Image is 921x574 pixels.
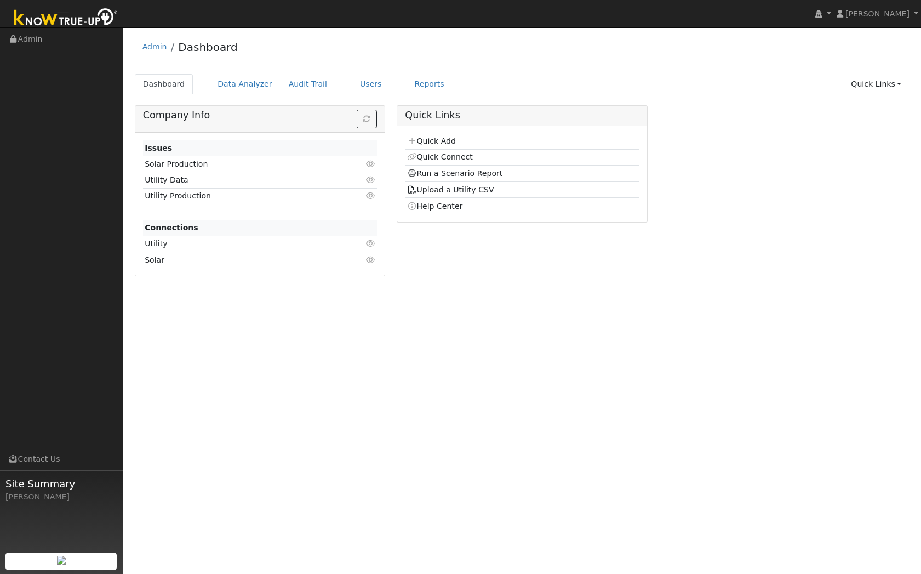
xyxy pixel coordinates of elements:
[407,152,473,161] a: Quick Connect
[145,144,172,152] strong: Issues
[142,42,167,51] a: Admin
[407,185,494,194] a: Upload a Utility CSV
[845,9,909,18] span: [PERSON_NAME]
[5,476,117,491] span: Site Summary
[143,188,339,204] td: Utility Production
[281,74,335,94] a: Audit Trail
[145,223,198,232] strong: Connections
[8,6,123,31] img: Know True-Up
[57,556,66,565] img: retrieve
[143,110,377,121] h5: Company Info
[405,110,639,121] h5: Quick Links
[407,202,463,211] a: Help Center
[843,74,909,94] a: Quick Links
[143,156,339,172] td: Solar Production
[407,74,453,94] a: Reports
[365,256,375,264] i: Click to view
[143,236,339,252] td: Utility
[135,74,193,94] a: Dashboard
[209,74,281,94] a: Data Analyzer
[178,41,238,54] a: Dashboard
[365,240,375,247] i: Click to view
[407,137,456,145] a: Quick Add
[143,172,339,188] td: Utility Data
[365,176,375,184] i: Click to view
[365,160,375,168] i: Click to view
[143,252,339,268] td: Solar
[407,169,503,178] a: Run a Scenario Report
[352,74,390,94] a: Users
[5,491,117,503] div: [PERSON_NAME]
[365,192,375,200] i: Click to view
